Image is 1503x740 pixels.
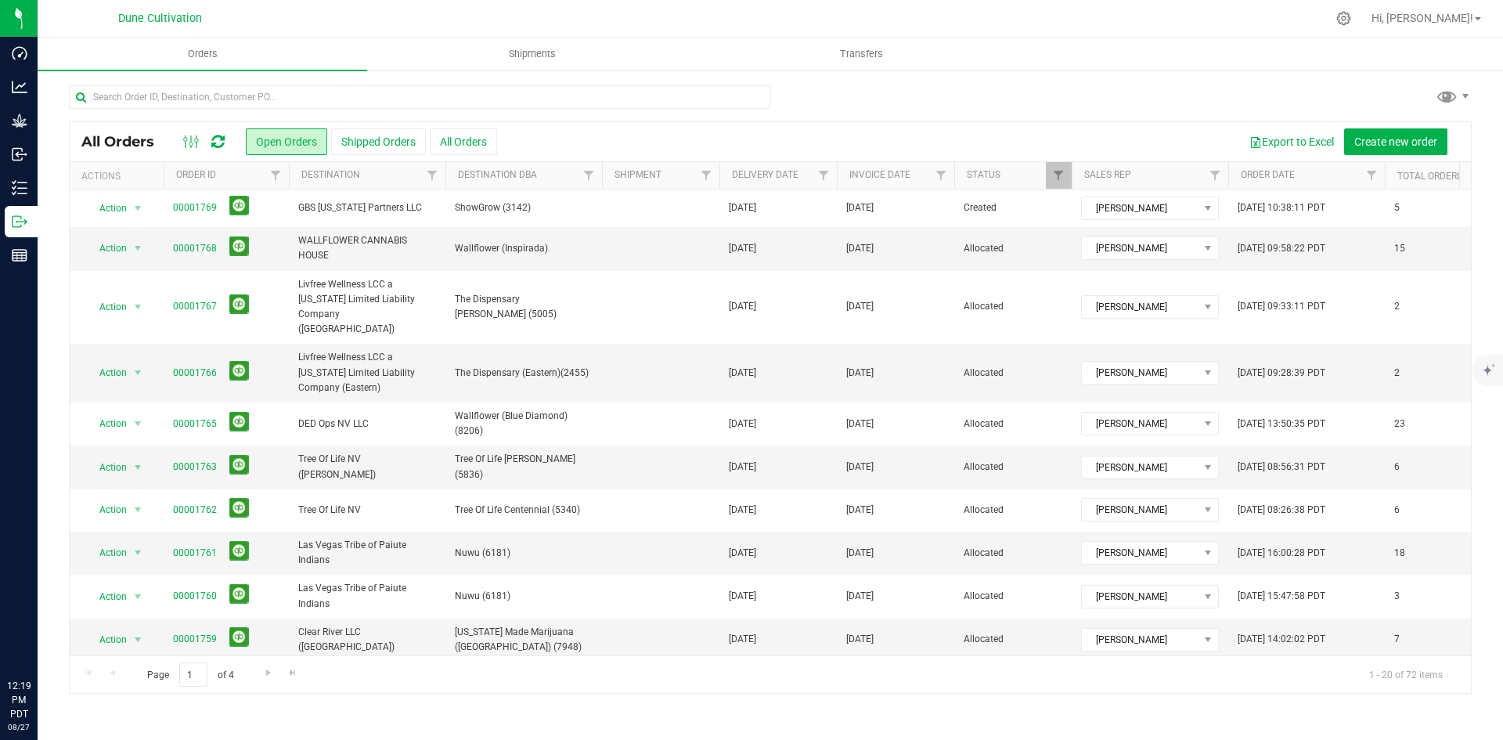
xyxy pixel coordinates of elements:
a: 00001767 [173,299,217,314]
span: Tree Of Life [PERSON_NAME] (5836) [455,452,593,482]
span: [DATE] 14:02:02 PDT [1238,632,1325,647]
span: [PERSON_NAME] [1082,499,1198,521]
span: [DATE] 08:26:38 PDT [1238,503,1325,518]
inline-svg: Analytics [12,79,27,95]
a: 00001762 [173,503,217,518]
inline-svg: Reports [12,247,27,263]
span: [PERSON_NAME] [1082,237,1198,259]
span: [DATE] [729,589,756,604]
span: Create new order [1354,135,1437,148]
span: 6 [1394,460,1400,475]
a: Order ID [176,169,216,180]
p: 08/27 [7,721,31,733]
span: Las Vegas Tribe of Paiute Indians [298,581,436,611]
span: Orders [167,47,239,61]
button: Shipped Orders [331,128,426,155]
span: [DATE] [846,417,874,431]
span: Allocated [964,241,1062,256]
a: Filter [1202,162,1228,189]
span: Action [85,413,128,435]
span: [DATE] [729,460,756,475]
span: [DATE] [729,200,756,215]
span: select [128,413,148,435]
a: Filter [1359,162,1385,189]
span: DED Ops NV LLC [298,417,436,431]
span: Action [85,499,128,521]
span: Tree Of Life NV [298,503,436,518]
span: [PERSON_NAME] [1082,629,1198,651]
span: [DATE] [846,460,874,475]
span: [DATE] [846,241,874,256]
p: 12:19 PM PDT [7,679,31,721]
span: [DATE] 09:58:22 PDT [1238,241,1325,256]
span: [DATE] [846,503,874,518]
span: Wallflower (Blue Diamond) (8206) [455,409,593,439]
input: Search Order ID, Destination, Customer PO... [69,85,770,109]
inline-svg: Inventory [12,180,27,196]
inline-svg: Outbound [12,214,27,229]
span: [PERSON_NAME] [1082,413,1198,435]
input: 1 [179,662,207,687]
a: 00001765 [173,417,217,431]
span: Allocated [964,632,1062,647]
span: [DATE] [846,366,874,381]
a: Filter [694,162,719,189]
span: The Dispensary (Eastern)(2455) [455,366,593,381]
span: [PERSON_NAME] [1082,197,1198,219]
a: Orders [38,38,367,70]
span: Shipments [488,47,577,61]
span: Action [85,197,128,219]
span: Tree Of Life Centennial (5340) [455,503,593,518]
span: Action [85,296,128,318]
a: Destination DBA [458,169,537,180]
inline-svg: Inbound [12,146,27,162]
span: [PERSON_NAME] [1082,542,1198,564]
span: [DATE] [846,299,874,314]
span: Allocated [964,417,1062,431]
a: 00001761 [173,546,217,561]
span: Allocated [964,503,1062,518]
a: Total Orderlines [1397,171,1482,182]
span: Action [85,237,128,259]
span: Action [85,457,128,478]
span: Page of 4 [134,662,247,687]
span: Nuwu (6181) [455,589,593,604]
a: Status [967,169,1000,180]
a: Go to the next page [257,662,279,684]
span: [DATE] 10:38:11 PDT [1238,200,1325,215]
span: [DATE] 09:28:39 PDT [1238,366,1325,381]
span: [DATE] 15:47:58 PDT [1238,589,1325,604]
span: Wallflower (Inspirada) [455,241,593,256]
span: 2 [1394,366,1400,381]
span: Livfree Wellness LCC a [US_STATE] Limited Liability Company ([GEOGRAPHIC_DATA]) [298,277,436,338]
span: Allocated [964,546,1062,561]
span: Dune Cultivation [118,12,202,25]
span: 2 [1394,299,1400,314]
span: All Orders [81,133,170,150]
span: [DATE] [729,632,756,647]
span: [DATE] 08:56:31 PDT [1238,460,1325,475]
span: [DATE] [846,546,874,561]
inline-svg: Dashboard [12,45,27,61]
button: Open Orders [246,128,327,155]
a: 00001759 [173,632,217,647]
span: Clear River LLC ([GEOGRAPHIC_DATA]) [298,625,436,655]
span: select [128,542,148,564]
span: 15 [1394,241,1405,256]
span: Tree Of Life NV ([PERSON_NAME]) [298,452,436,482]
span: Created [964,200,1062,215]
a: Filter [811,162,837,189]
iframe: Resource center unread badge [46,612,65,631]
span: [DATE] [846,200,874,215]
span: 5 [1394,200,1400,215]
span: Las Vegas Tribe of Paiute Indians [298,538,436,568]
span: select [128,499,148,521]
span: Livfree Wellness LCC a [US_STATE] Limited Liability Company (Eastern) [298,350,436,395]
span: select [128,237,148,259]
a: Filter [263,162,289,189]
a: 00001763 [173,460,217,475]
a: Invoice Date [849,169,910,180]
span: select [128,629,148,651]
span: [DATE] [846,589,874,604]
span: [DATE] [729,503,756,518]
